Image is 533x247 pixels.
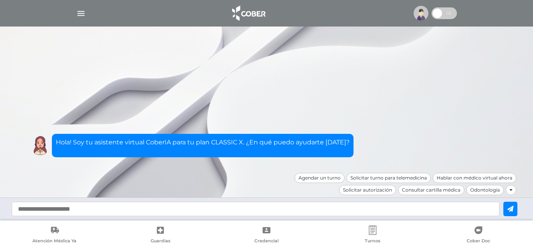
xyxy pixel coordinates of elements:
span: Atención Médica Ya [32,238,76,245]
img: logo_cober_home-white.png [228,4,269,23]
p: Hola! Soy tu asistente virtual CoberIA para tu plan CLASSIC X. ¿En qué puedo ayudarte [DATE]? [56,138,350,147]
img: Cober IA [30,136,50,155]
span: Credencial [254,238,279,245]
span: Guardias [151,238,171,245]
a: Cober Doc [425,226,531,245]
div: Solicitar turno para telemedicina [346,173,431,183]
span: Turnos [365,238,380,245]
div: Solicitar autorización [339,185,396,195]
img: Cober_menu-lines-white.svg [76,9,86,18]
a: Atención Médica Ya [2,226,108,245]
a: Turnos [320,226,426,245]
a: Guardias [108,226,214,245]
a: Credencial [213,226,320,245]
img: profile-placeholder.svg [414,6,428,21]
span: Cober Doc [467,238,490,245]
div: Odontología [466,185,504,195]
div: Consultar cartilla médica [398,185,464,195]
div: Hablar con médico virtual ahora [433,173,516,183]
div: Agendar un turno [295,173,345,183]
